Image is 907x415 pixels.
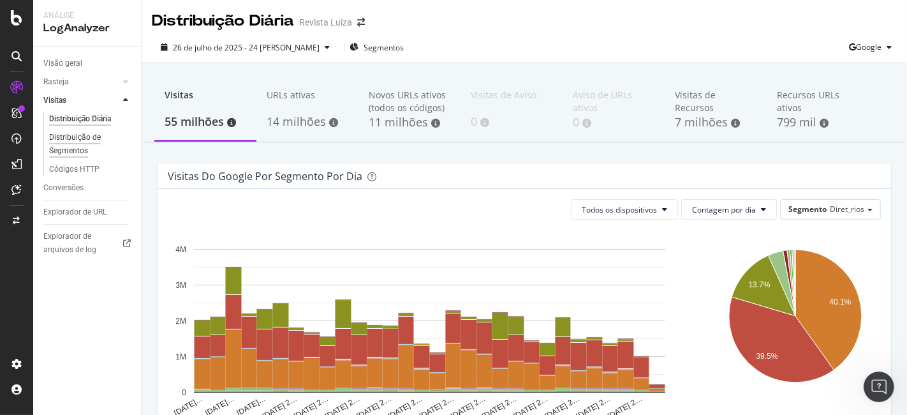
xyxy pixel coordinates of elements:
[49,165,100,174] font: Códigos HTTP
[49,163,100,176] div: Códigos HTTP
[43,183,84,192] font: Conversões
[165,89,193,101] font: Visitas
[573,89,632,114] font: Aviso de URLs ativos
[777,114,816,130] font: 799 mil
[49,131,132,158] a: Distribuição de Segmentos
[849,37,897,57] button: Google
[43,230,122,257] div: Explorador de arquivos de log
[675,89,716,114] font: Visitas de Recursos
[829,298,851,306] text: 40.1%
[582,204,657,215] font: Todos os dispositivos
[165,114,224,129] font: 55 milhões
[43,206,107,219] div: Explorador de URL
[856,41,881,52] font: Google
[471,114,477,129] font: 0
[43,77,69,86] font: Rasteja
[681,199,777,220] button: Contagem por dia
[43,207,107,216] font: Explorador de URL
[43,96,66,105] font: Visitas
[267,89,315,101] font: URLs ativas
[43,232,96,254] font: Explorador de arquivos de log
[267,114,326,129] font: 14 milhões
[43,11,74,20] font: Análise
[43,75,119,89] a: Rasteja
[692,204,756,215] font: Contagem por dia
[864,372,894,402] iframe: Chat ao vivo do Intercom
[43,181,132,195] a: Conversões
[830,204,864,215] font: Diret_rios
[49,112,111,126] div: Distribuição Diária
[49,114,111,123] font: Distribuição Diária
[43,57,82,70] div: Visão geral
[175,245,186,254] text: 4M
[173,42,320,53] font: 26 de julho de 2025 - 24 [PERSON_NAME]
[49,131,122,158] div: Distribuição de Segmentos
[43,94,66,107] div: Visitas
[471,89,536,101] font: Visitas de Aviso
[152,13,294,29] font: Distribuição Diária
[571,199,678,220] button: Todos os dispositivos
[43,23,110,33] font: LogAnalyzer
[175,352,186,361] text: 1M
[299,17,352,27] font: Revista Luiza
[748,280,770,289] text: 13.7%
[350,37,404,57] button: Segmentos
[43,206,132,219] a: Explorador de URL
[49,163,132,176] a: Códigos HTTP
[364,42,404,53] font: Segmentos
[43,75,69,89] div: Rasteja
[152,41,339,54] button: 26 de julho de 2025 - 24 [PERSON_NAME]
[182,388,186,397] text: 0
[675,114,728,130] font: 7 milhões
[49,133,101,155] font: Distribuição de Segmentos
[369,89,446,114] font: Novos URLs ativos (todos os códigos)
[573,114,579,130] font: 0
[43,57,132,70] a: Visão geral
[43,230,132,257] a: Explorador de arquivos de log
[175,281,186,290] text: 3M
[777,89,839,114] font: Recursos URLs ativos
[43,94,119,107] a: Visitas
[43,181,84,195] div: Conversões
[788,204,827,215] font: Segmento
[756,352,778,361] text: 39.5%
[369,114,428,130] font: 11 milhões
[43,59,82,68] font: Visão geral
[49,112,132,126] a: Distribuição Diária
[357,18,365,27] div: seta para a direita-seta para a esquerda
[168,169,362,183] font: Visitas do Google por segmento por dia
[175,317,186,326] text: 2M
